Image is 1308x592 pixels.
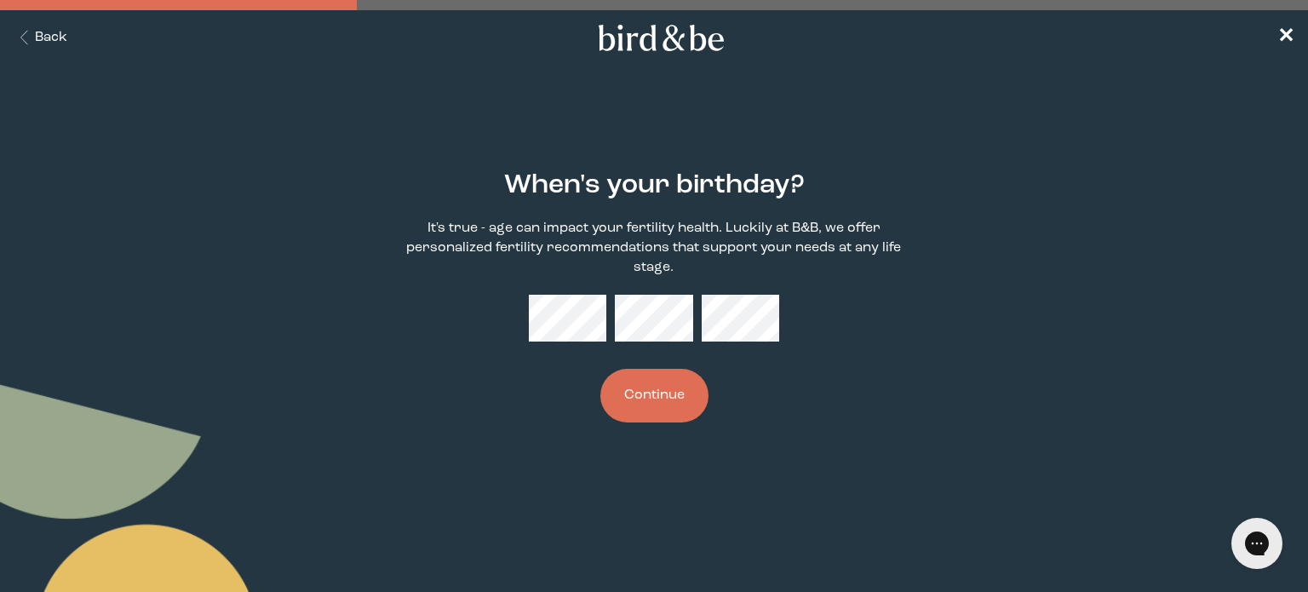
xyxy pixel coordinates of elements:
span: ✕ [1277,27,1294,48]
iframe: Gorgias live chat messenger [1223,512,1291,575]
a: ✕ [1277,23,1294,53]
button: Back Button [14,28,67,48]
p: It's true - age can impact your fertility health. Luckily at B&B, we offer personalized fertility... [404,219,905,278]
h2: When's your birthday? [504,166,805,205]
button: Continue [600,369,708,422]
